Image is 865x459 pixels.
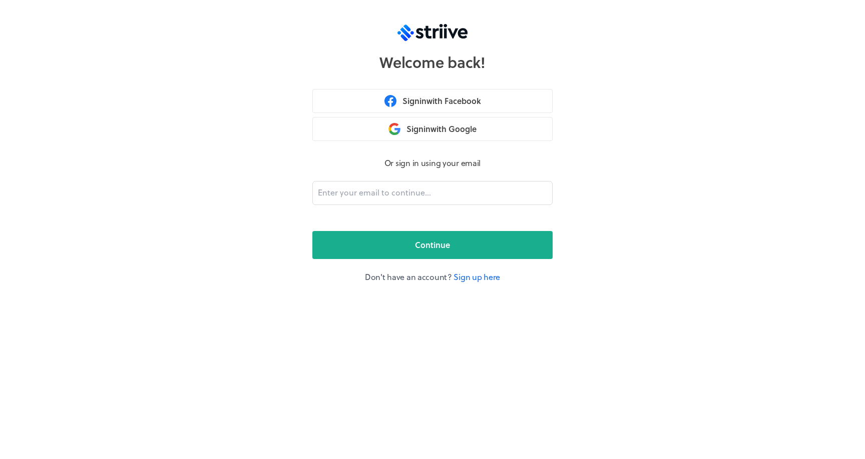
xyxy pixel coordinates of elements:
[312,181,553,205] input: Enter your email to continue...
[312,271,553,283] p: Don't have an account?
[397,24,468,41] img: logo-trans.svg
[415,239,450,251] span: Continue
[312,117,553,141] button: Signinwith Google
[312,89,553,113] button: Signinwith Facebook
[312,231,553,259] button: Continue
[454,271,500,282] a: Sign up here
[379,53,485,71] h1: Welcome back!
[312,157,553,169] p: Or sign in using your email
